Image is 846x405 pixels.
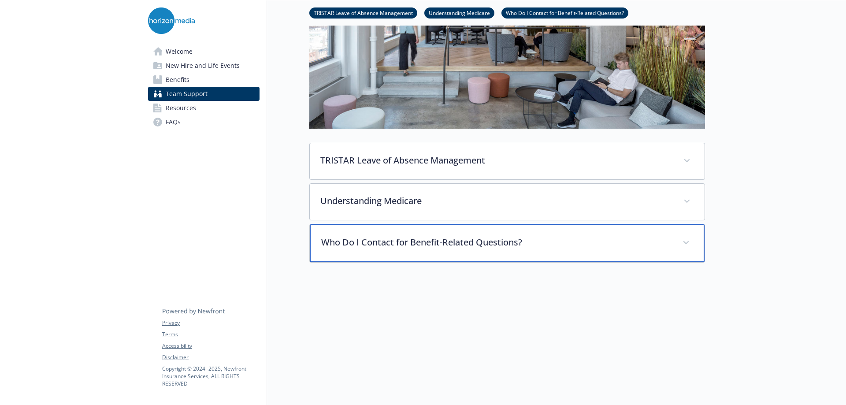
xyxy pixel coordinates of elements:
p: Understanding Medicare [320,194,673,208]
a: Team Support [148,87,260,101]
span: Welcome [166,45,193,59]
a: FAQs [148,115,260,129]
a: Understanding Medicare [424,8,494,17]
p: TRISTAR Leave of Absence Management [320,154,673,167]
a: Terms [162,331,259,338]
span: Resources [166,101,196,115]
span: Benefits [166,73,189,87]
div: Understanding Medicare [310,184,705,220]
span: FAQs [166,115,181,129]
a: New Hire and Life Events [148,59,260,73]
p: Copyright © 2024 - 2025 , Newfront Insurance Services, ALL RIGHTS RESERVED [162,365,259,387]
div: TRISTAR Leave of Absence Management [310,143,705,179]
a: Benefits [148,73,260,87]
a: Privacy [162,319,259,327]
a: TRISTAR Leave of Absence Management [309,8,417,17]
a: Accessibility [162,342,259,350]
p: Who Do I Contact for Benefit-Related Questions? [321,236,672,249]
a: Resources [148,101,260,115]
div: Who Do I Contact for Benefit-Related Questions? [310,224,705,262]
a: Welcome [148,45,260,59]
span: Team Support [166,87,208,101]
span: New Hire and Life Events [166,59,240,73]
a: Who Do I Contact for Benefit-Related Questions? [501,8,628,17]
a: Disclaimer [162,353,259,361]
